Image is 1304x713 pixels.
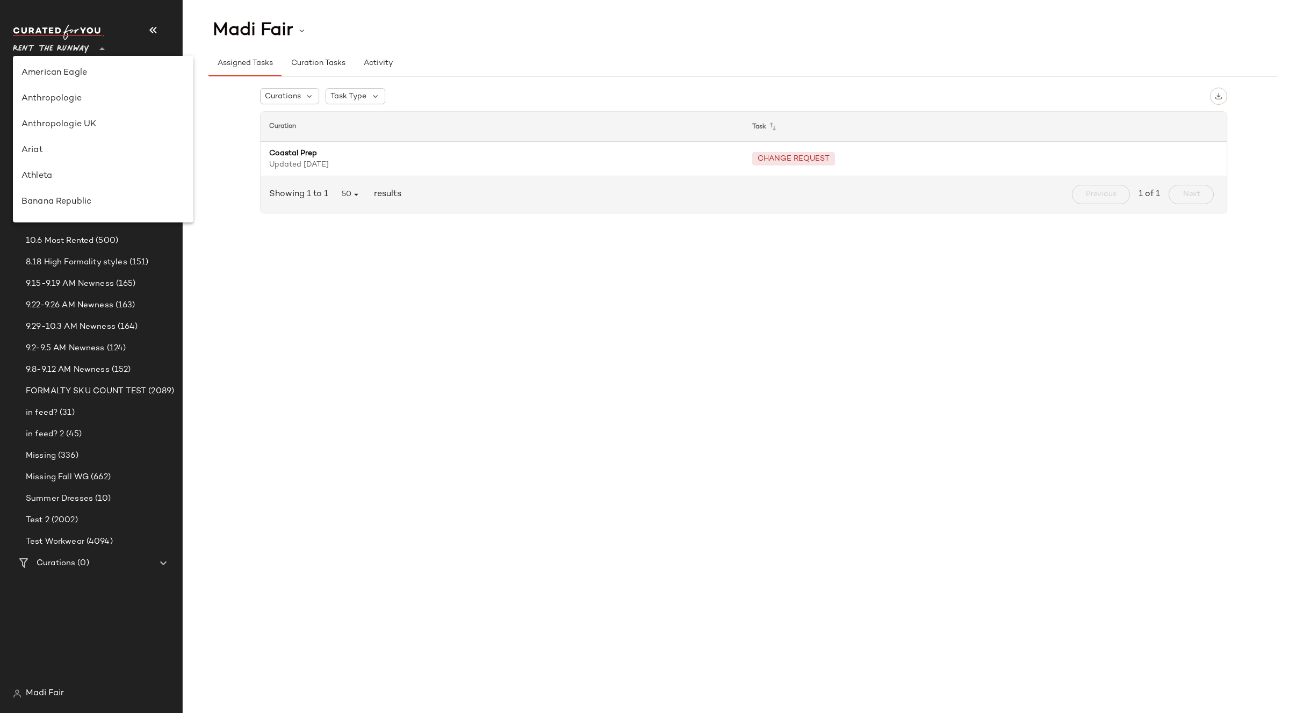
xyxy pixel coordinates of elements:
[363,59,393,68] span: Activity
[341,190,361,199] span: 50
[26,364,110,376] span: 9.8-9.12 AM Newness
[21,170,185,183] div: Athleta
[1139,188,1160,201] span: 1 of 1
[333,185,370,204] button: 50
[13,689,21,698] img: svg%3e
[89,471,111,484] span: (662)
[744,112,1227,142] th: Task
[21,92,185,105] div: Anthropologie
[13,56,193,222] div: undefined-list
[57,407,75,419] span: (31)
[21,67,185,80] div: American Eagle
[146,385,174,398] span: (2089)
[26,278,114,290] span: 9.15-9.19 AM Newness
[75,557,89,570] span: (0)
[330,91,366,102] span: Task Type
[26,256,127,269] span: 8.18 High Formality styles
[26,471,89,484] span: Missing Fall WG
[213,20,293,41] span: Madi Fair
[93,493,111,505] span: (10)
[290,59,345,68] span: Curation Tasks
[26,407,57,419] span: in feed?
[269,148,735,159] span: Coastal Prep
[370,188,401,201] span: results
[26,536,84,548] span: Test Workwear
[13,25,104,40] img: cfy_white_logo.C9jOOHJF.svg
[127,256,149,269] span: (151)
[265,91,301,102] span: Curations
[110,364,131,376] span: (152)
[114,278,136,290] span: (165)
[26,299,113,312] span: 9.22-9.26 AM Newness
[1215,92,1222,100] img: svg%3e
[21,118,185,131] div: Anthropologie UK
[13,37,89,56] span: Rent the Runway
[21,221,185,234] div: Bloomingdales
[26,493,93,505] span: Summer Dresses
[56,450,78,462] span: (336)
[26,687,64,700] span: Madi Fair
[26,428,64,441] span: in feed? 2
[26,321,116,333] span: 9.29-10.3 AM Newness
[26,450,56,462] span: Missing
[269,159,735,170] span: Updated [DATE]
[64,428,82,441] span: (45)
[758,153,830,164] div: CHANGE REQUEST
[26,385,146,398] span: FORMALTY SKU COUNT TEST
[116,321,138,333] span: (164)
[26,514,49,527] span: Test 2
[37,557,75,570] span: Curations
[93,235,118,247] span: (500)
[105,342,126,355] span: (124)
[84,536,113,548] span: (4094)
[269,188,333,201] span: Showing 1 to 1
[21,144,185,157] div: Ariat
[113,299,135,312] span: (163)
[217,59,273,68] span: Assigned Tasks
[26,342,105,355] span: 9.2-9.5 AM Newness
[261,112,744,142] th: Curation
[49,514,78,527] span: (2002)
[21,196,185,208] div: Banana Republic
[26,235,93,247] span: 10.6 Most Rented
